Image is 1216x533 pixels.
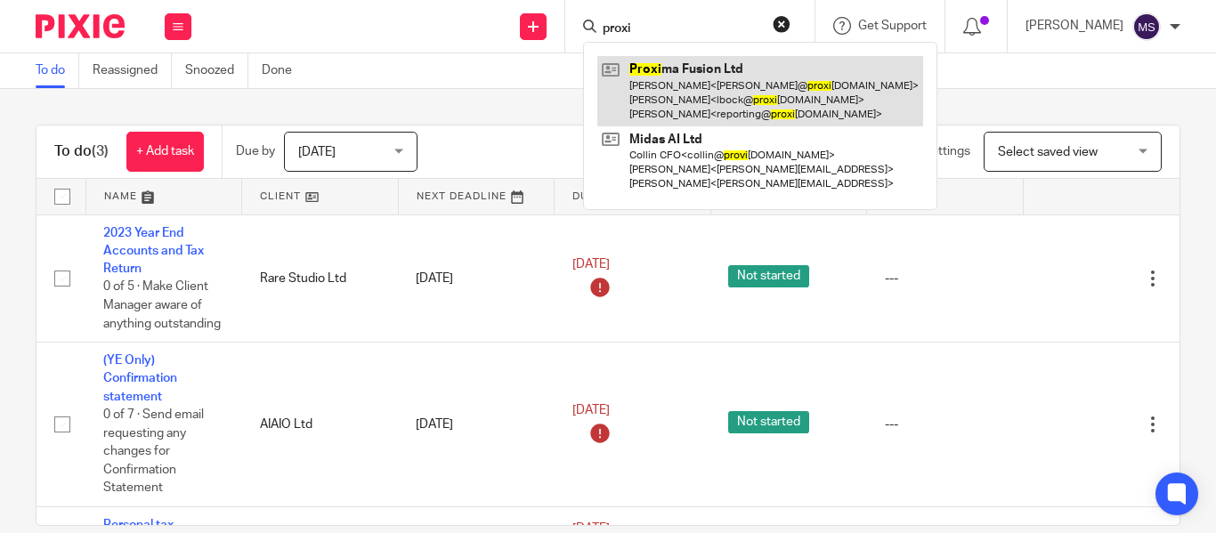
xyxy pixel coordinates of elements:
img: svg%3E [1132,12,1161,41]
a: Snoozed [185,53,248,88]
h1: To do [54,142,109,161]
div: --- [885,416,1006,433]
span: 0 of 5 · Make Client Manager aware of anything outstanding [103,281,221,330]
span: [DATE] [572,258,610,271]
a: + Add task [126,132,204,172]
input: Search [601,21,761,37]
span: [DATE] [572,404,610,416]
td: [DATE] [398,343,555,507]
span: [DATE] [298,146,336,158]
span: Select saved view [998,146,1098,158]
a: Reassigned [93,53,172,88]
img: Pixie [36,14,125,38]
td: [DATE] [398,214,555,343]
a: (YE Only) Confirmation statement [103,354,177,403]
p: Due by [236,142,275,160]
span: Not started [728,265,809,287]
td: Rare Studio Ltd [242,214,399,343]
td: AIAIO Ltd [242,343,399,507]
button: Clear [773,15,790,33]
span: (3) [92,144,109,158]
span: Get Support [858,20,927,32]
a: Done [262,53,305,88]
a: 2023 Year End Accounts and Tax Return [103,227,204,276]
span: 0 of 7 · Send email requesting any changes for Confirmation Statement [103,408,204,494]
div: --- [885,270,1006,287]
p: [PERSON_NAME] [1025,17,1123,35]
a: To do [36,53,79,88]
span: Not started [728,411,809,433]
a: Personal tax [103,519,174,531]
